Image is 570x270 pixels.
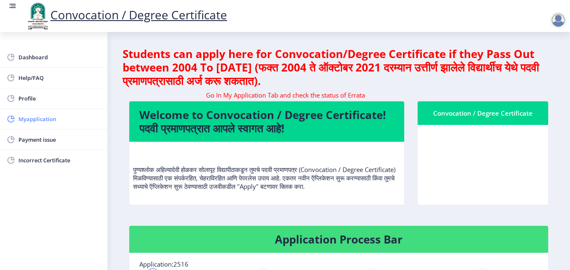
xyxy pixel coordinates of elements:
h4: Welcome to Convocation / Degree Certificate! पदवी प्रमाणपत्रात आपले स्वागत आहे! [139,108,394,135]
h4: Application Process Bar [139,233,538,246]
span: Payment issue [18,135,101,145]
span: Help/FAQ [18,73,101,83]
span: Application:2516 [139,260,188,268]
a: Convocation / Degree Certificate [25,7,227,23]
img: logo [25,2,50,30]
marquee: Go In My Application Tab and check the status of Errata [129,91,549,99]
span: Incorrect Certificate [18,155,101,165]
div: Convocation / Degree Certificate [428,108,538,118]
p: पुण्यश्लोक अहिल्यादेवी होळकर सोलापूर विद्यापीठाकडून तुमचे पदवी प्रमाणपत्र (Convocation / Degree C... [133,148,400,191]
span: Dashboard [18,52,101,62]
span: Myapplication [18,114,101,124]
span: Profile [18,93,101,103]
h4: Students can apply here for Convocation/Degree Certificate if they Pass Out between 2004 To [DATE... [123,47,555,87]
